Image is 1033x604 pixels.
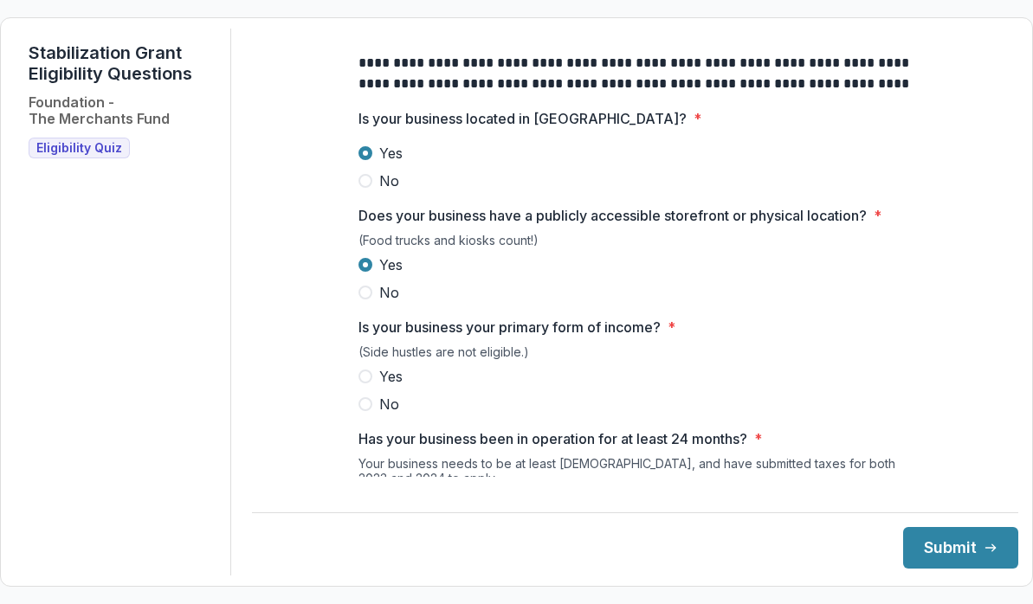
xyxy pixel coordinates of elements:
span: Yes [379,366,403,387]
span: No [379,394,399,414]
span: No [379,170,399,191]
p: Does your business have a publicly accessible storefront or physical location? [358,205,867,226]
p: Has your business been in operation for at least 24 months? [358,428,747,449]
div: Your business needs to be at least [DEMOGRAPHIC_DATA], and have submitted taxes for both 2023 and... [358,456,913,492]
button: Submit [903,527,1018,569]
h2: Foundation - The Merchants Fund [29,94,170,127]
span: Yes [379,254,403,275]
p: Is your business your primary form of income? [358,317,661,337]
span: Yes [379,143,403,164]
p: Is your business located in [GEOGRAPHIC_DATA]? [358,108,687,129]
h1: Stabilization Grant Eligibility Questions [29,42,216,84]
div: (Side hustles are not eligible.) [358,344,913,366]
span: Eligibility Quiz [36,141,122,156]
div: (Food trucks and kiosks count!) [358,233,913,254]
span: No [379,282,399,303]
